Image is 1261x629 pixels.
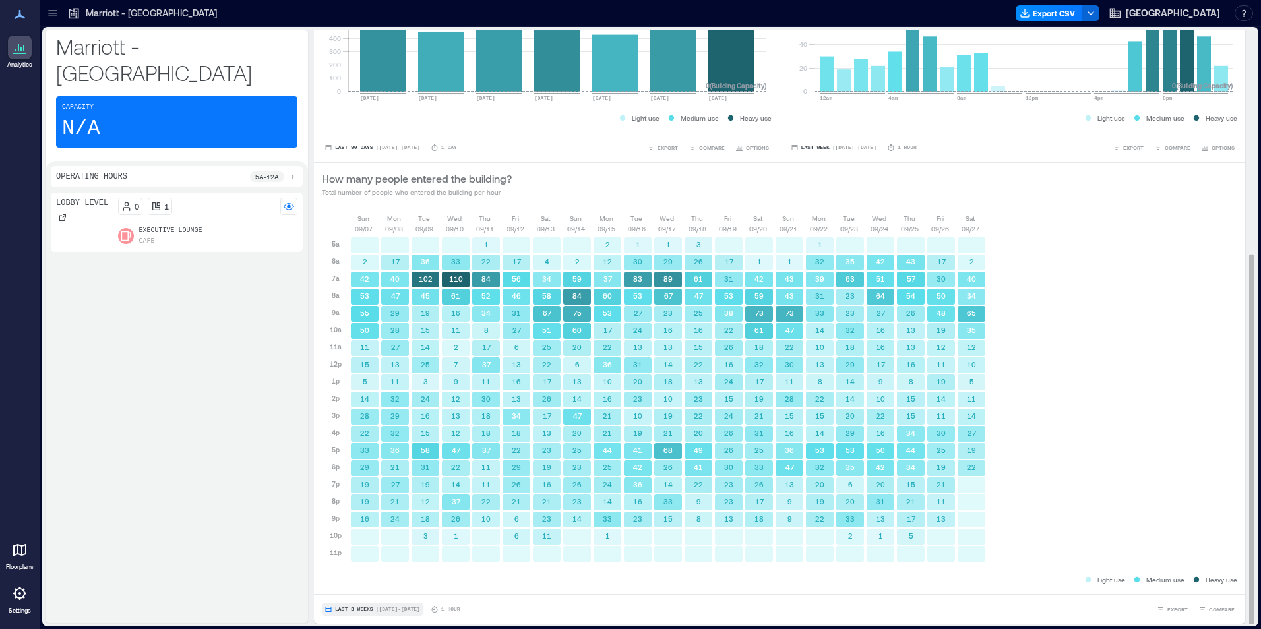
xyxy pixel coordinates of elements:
text: 19 [937,377,946,386]
text: 27 [877,309,886,317]
text: 60 [572,326,582,334]
text: 63 [846,274,855,283]
text: 102 [419,274,433,283]
text: 17 [512,257,522,266]
p: 09/13 [537,224,555,234]
text: 52 [481,291,491,300]
text: 14 [421,343,430,351]
p: 09/09 [415,224,433,234]
text: 27 [391,343,400,351]
text: 43 [785,291,794,300]
button: COMPARE [686,141,727,154]
text: 28 [390,326,400,334]
text: 51 [876,274,885,283]
tspan: 100 [329,74,341,82]
p: Sun [357,213,369,224]
a: Analytics [3,32,36,73]
text: 29 [663,257,673,266]
text: [DATE] [708,95,727,101]
p: Heavy use [740,113,772,123]
p: Sun [782,213,794,224]
p: Sun [570,213,582,224]
text: 27 [634,309,643,317]
p: Capacity [62,102,94,113]
text: 30 [785,360,794,369]
text: 31 [724,274,733,283]
text: 53 [360,291,369,300]
p: Operating Hours [56,171,127,182]
tspan: 40 [799,40,807,48]
text: 48 [937,309,946,317]
p: 09/12 [507,224,524,234]
text: 110 [449,274,463,283]
text: 47 [694,291,704,300]
span: [GEOGRAPHIC_DATA] [1126,7,1220,20]
text: 40 [390,274,400,283]
p: Tue [630,213,642,224]
button: Last 90 Days |[DATE]-[DATE] [322,141,423,154]
p: How many people entered the building? [322,171,512,187]
text: 5 [969,377,974,386]
text: 67 [664,291,673,300]
text: 3 [696,240,701,249]
text: 60 [603,291,612,300]
button: Last 3 Weeks |[DATE]-[DATE] [322,603,423,616]
text: 3 [423,377,428,386]
text: 12 [967,343,976,351]
text: 12 [603,257,612,266]
p: 09/11 [476,224,494,234]
p: Wed [447,213,462,224]
text: 32 [390,394,400,403]
text: 14 [663,360,673,369]
text: 2 [363,257,367,266]
text: 31 [815,291,824,300]
p: 1 [164,201,169,212]
text: 16 [724,360,733,369]
text: 30 [937,274,946,283]
text: 33 [815,309,824,317]
p: Fri [512,213,519,224]
text: 16 [451,309,460,317]
p: 5a [332,239,340,249]
p: 5a - 12a [255,171,279,182]
p: Heavy use [1206,113,1237,123]
text: 29 [390,309,400,317]
p: Thu [904,213,915,224]
text: 47 [391,291,400,300]
text: 17 [543,377,552,386]
p: Wed [660,213,674,224]
text: 34 [542,274,551,283]
text: 55 [360,309,369,317]
text: 26 [724,343,733,351]
text: 8 [484,326,489,334]
p: 09/19 [719,224,737,234]
text: 13 [633,343,642,351]
text: 13 [572,377,582,386]
text: 36 [421,257,430,266]
p: Marriott - [GEOGRAPHIC_DATA] [56,33,297,86]
p: 09/22 [810,224,828,234]
text: [DATE] [534,95,553,101]
text: 35 [846,257,855,266]
text: 10 [815,343,824,351]
text: 54 [906,291,915,300]
button: EXPORT [1110,141,1146,154]
text: 59 [572,274,582,283]
text: 5 [363,377,367,386]
text: [DATE] [650,95,669,101]
text: 1 [484,240,489,249]
p: Mon [812,213,826,224]
text: 38 [724,309,733,317]
text: 20 [633,377,642,386]
text: 1 [666,240,671,249]
text: 13 [512,360,521,369]
text: 26 [694,257,703,266]
text: 35 [967,326,976,334]
p: Marriott - [GEOGRAPHIC_DATA] [86,7,217,20]
text: 43 [785,274,794,283]
p: 09/26 [931,224,949,234]
p: 11a [330,342,342,352]
text: 75 [573,309,582,317]
text: 31 [512,309,521,317]
text: [DATE] [360,95,379,101]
